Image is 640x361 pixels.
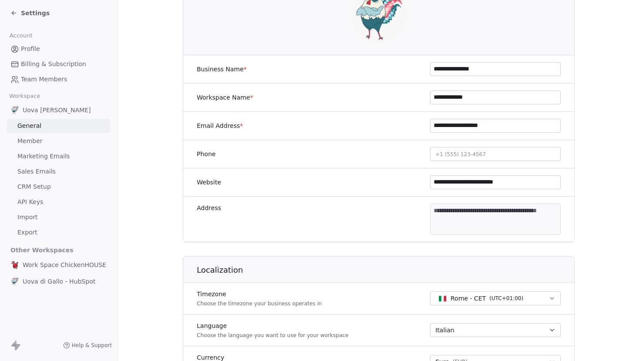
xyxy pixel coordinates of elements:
p: Choose the language you want to use for your workspace [197,332,348,339]
button: Rome - CET(UTC+01:00) [430,291,561,305]
span: +1 (555) 123-4567 [435,151,486,157]
a: Marketing Emails [7,149,110,164]
span: Billing & Subscription [21,60,86,69]
label: Workspace Name [197,93,253,102]
label: Email Address [197,121,243,130]
span: Workspace [6,90,44,103]
a: Profile [7,42,110,56]
span: Marketing Emails [17,152,70,161]
h1: Localization [197,265,575,275]
label: Business Name [197,65,247,74]
img: 4.jpg [10,106,19,114]
span: Work Space ChickenHOUSE [23,261,106,269]
a: Settings [10,9,50,17]
span: Member [17,137,43,146]
a: Billing & Subscription [7,57,110,71]
a: Import [7,210,110,224]
span: CRM Setup [17,182,51,191]
a: CRM Setup [7,180,110,194]
label: Phone [197,150,216,158]
img: 4.jpg [10,277,19,286]
span: Settings [21,9,50,17]
p: Choose the timezone your business operates in [197,300,322,307]
span: Account [6,29,36,42]
a: Help & Support [63,342,112,349]
span: Help & Support [72,342,112,349]
span: Sales Emails [17,167,56,176]
a: API Keys [7,195,110,209]
a: Member [7,134,110,148]
a: General [7,119,110,133]
label: Website [197,178,221,187]
span: Profile [21,44,40,53]
span: Rome - CET [451,294,486,303]
span: General [17,121,41,130]
a: Sales Emails [7,164,110,179]
span: Uova [PERSON_NAME] [23,106,91,114]
span: Export [17,228,37,237]
span: Other Workspaces [7,243,77,257]
label: Address [197,204,221,212]
span: ( UTC+01:00 ) [489,294,523,302]
span: API Keys [17,197,43,207]
span: Uova di Gallo - HubSpot [23,277,95,286]
span: Import [17,213,37,222]
img: Betty2017.jpg [10,261,19,269]
label: Language [197,321,348,330]
a: Export [7,225,110,240]
span: Italian [435,326,454,334]
button: +1 (555) 123-4567 [430,147,561,161]
label: Timezone [197,290,322,298]
a: Team Members [7,72,110,87]
span: Team Members [21,75,67,84]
